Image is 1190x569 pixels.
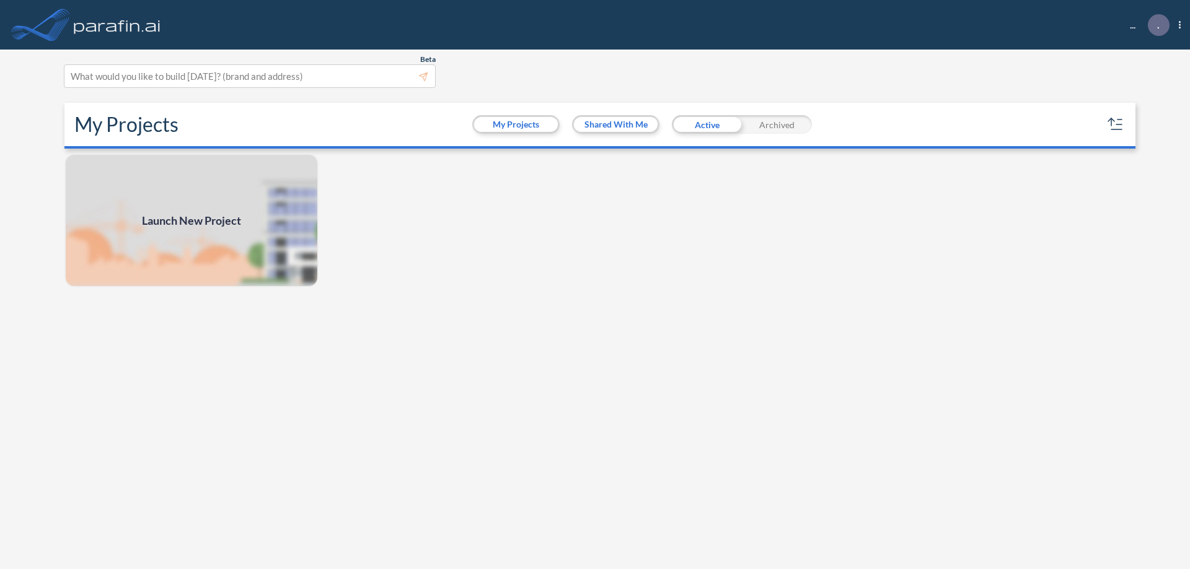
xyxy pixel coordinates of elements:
[64,154,319,287] a: Launch New Project
[672,115,742,134] div: Active
[71,12,163,37] img: logo
[574,117,658,132] button: Shared With Me
[474,117,558,132] button: My Projects
[1157,19,1160,30] p: .
[1111,14,1181,36] div: ...
[742,115,812,134] div: Archived
[64,154,319,287] img: add
[142,212,241,229] span: Launch New Project
[1106,115,1126,134] button: sort
[420,54,436,64] span: Beta
[74,113,178,136] h2: My Projects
